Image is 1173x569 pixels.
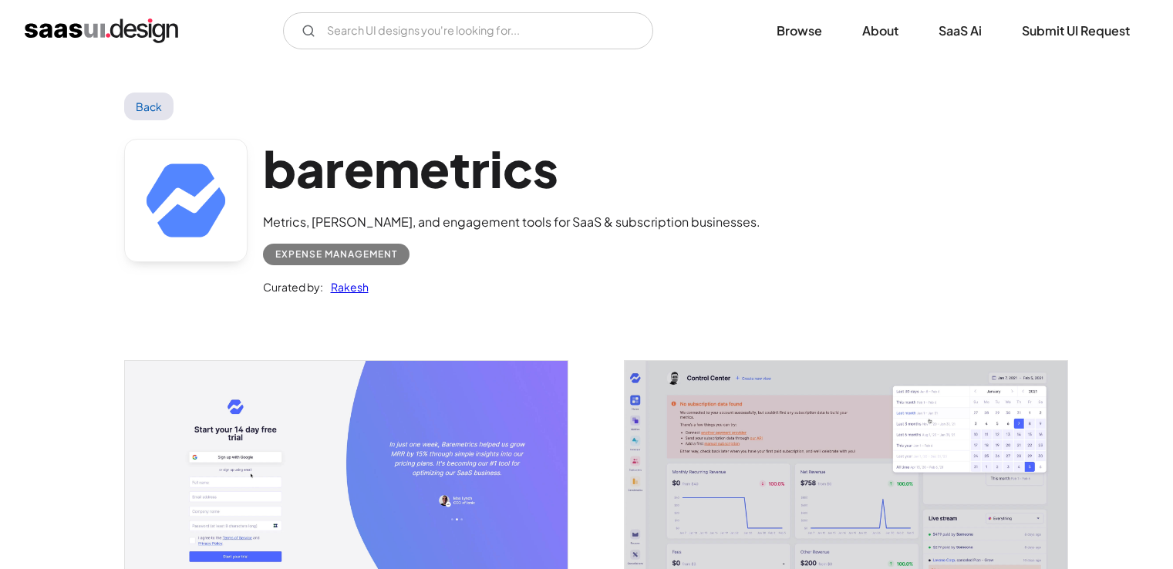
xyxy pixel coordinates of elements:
[263,278,323,296] div: Curated by:
[25,19,178,43] a: home
[323,278,369,296] a: Rakesh
[275,245,397,264] div: Expense Management
[124,93,174,120] a: Back
[1003,14,1148,48] a: Submit UI Request
[758,14,841,48] a: Browse
[920,14,1000,48] a: SaaS Ai
[263,139,760,198] h1: baremetrics
[844,14,917,48] a: About
[283,12,653,49] input: Search UI designs you're looking for...
[283,12,653,49] form: Email Form
[263,213,760,231] div: Metrics, [PERSON_NAME], and engagement tools for SaaS & subscription businesses.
